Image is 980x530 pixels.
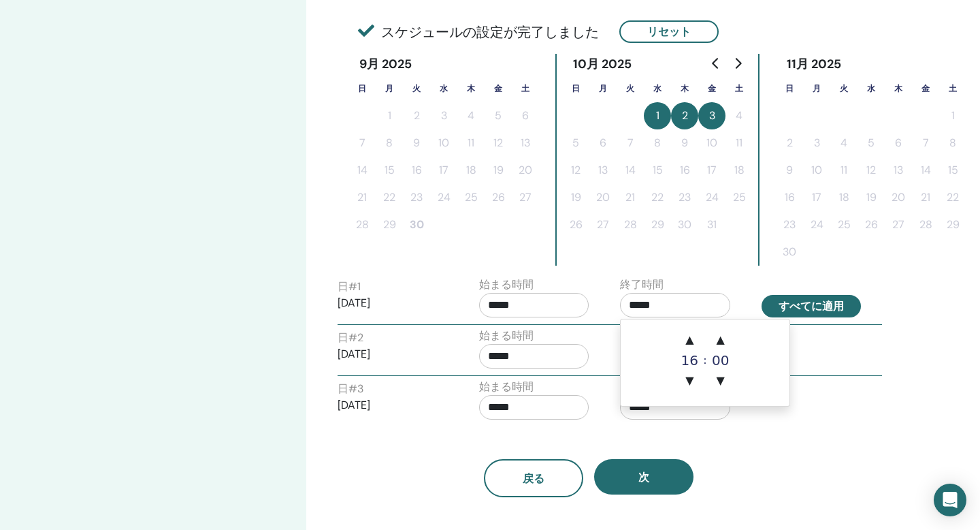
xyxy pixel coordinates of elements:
p: [DATE] [338,295,448,311]
label: 日 # 3 [338,381,363,397]
button: 30 [776,238,803,266]
button: 5 [485,102,512,129]
button: 23 [671,184,698,211]
button: 8 [644,129,671,157]
span: ▲ [676,326,703,354]
th: 月曜日 [803,75,830,102]
label: 日 # 1 [338,279,361,295]
button: 18 [725,157,753,184]
button: 28 [912,211,939,238]
span: 次 [638,470,649,484]
button: 25 [457,184,485,211]
button: 26 [485,184,512,211]
button: 18 [830,184,857,211]
button: 22 [376,184,403,211]
button: 1 [644,102,671,129]
th: 月曜日 [589,75,617,102]
button: 23 [403,184,430,211]
button: 31 [698,211,725,238]
button: 7 [348,129,376,157]
th: 金曜日 [698,75,725,102]
button: 24 [698,184,725,211]
button: 16 [776,184,803,211]
button: 6 [512,102,539,129]
button: 28 [617,211,644,238]
button: 27 [589,211,617,238]
button: Go to next month [727,50,749,77]
button: 9 [671,129,698,157]
button: 21 [617,184,644,211]
button: すべてに適用 [762,295,861,317]
button: 1 [939,102,966,129]
label: 日 # 2 [338,330,363,346]
button: 11 [457,129,485,157]
button: 6 [589,129,617,157]
button: 29 [939,211,966,238]
button: 11 [830,157,857,184]
th: 土曜日 [512,75,539,102]
button: 4 [457,102,485,129]
label: 始まる時間 [479,328,534,344]
div: 9月 2025 [348,54,423,75]
button: 1 [376,102,403,129]
div: 16 [676,354,703,367]
button: 19 [857,184,885,211]
button: 7 [912,129,939,157]
th: 水曜日 [644,75,671,102]
button: 24 [803,211,830,238]
th: 木曜日 [457,75,485,102]
button: 13 [885,157,912,184]
th: 火曜日 [403,75,430,102]
button: 12 [485,129,512,157]
button: 8 [376,129,403,157]
button: 20 [589,184,617,211]
span: ▼ [707,367,734,394]
button: 12 [857,157,885,184]
th: 火曜日 [830,75,857,102]
button: 27 [885,211,912,238]
button: 27 [512,184,539,211]
button: 20 [885,184,912,211]
button: 2 [671,102,698,129]
th: 日曜日 [776,75,803,102]
button: 戻る [484,459,583,497]
button: 19 [485,157,512,184]
th: 水曜日 [430,75,457,102]
button: 21 [912,184,939,211]
button: 18 [457,157,485,184]
button: 25 [830,211,857,238]
button: 22 [644,184,671,211]
th: 木曜日 [671,75,698,102]
button: 10 [803,157,830,184]
label: 終了時間 [620,277,664,293]
button: リセット [619,20,719,43]
button: 23 [776,211,803,238]
div: 10月 2025 [562,54,643,75]
th: 火曜日 [617,75,644,102]
button: 9 [403,129,430,157]
button: 20 [512,157,539,184]
button: 次 [594,459,693,495]
div: Open Intercom Messenger [934,484,966,516]
th: 木曜日 [885,75,912,102]
button: 6 [885,129,912,157]
button: 14 [617,157,644,184]
span: ▼ [676,367,703,394]
button: 15 [376,157,403,184]
button: 26 [562,211,589,238]
button: 17 [430,157,457,184]
button: 16 [403,157,430,184]
button: 19 [562,184,589,211]
button: 2 [776,129,803,157]
button: Go to previous month [705,50,727,77]
button: 14 [912,157,939,184]
button: 26 [857,211,885,238]
th: 月曜日 [376,75,403,102]
button: 4 [830,129,857,157]
button: 29 [376,211,403,238]
th: 日曜日 [562,75,589,102]
button: 4 [725,102,753,129]
button: 5 [562,129,589,157]
button: 8 [939,129,966,157]
label: 始まる時間 [479,379,534,395]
